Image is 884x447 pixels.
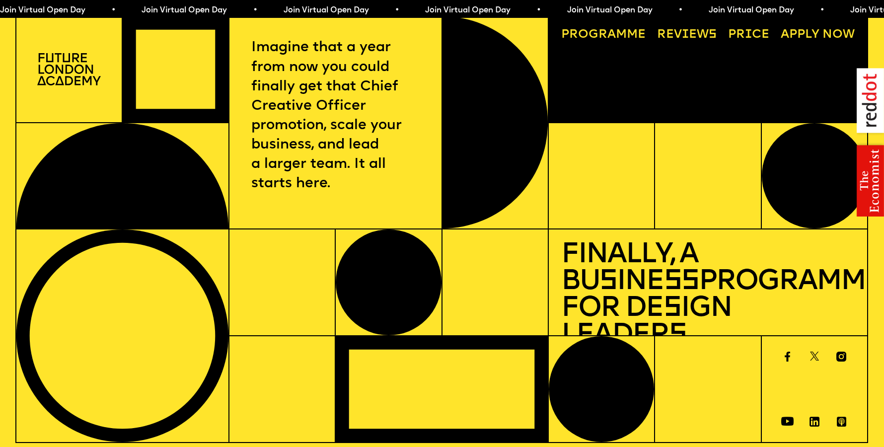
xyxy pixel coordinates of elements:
span: A [781,29,789,41]
span: s [663,295,681,323]
span: ss [664,268,699,296]
span: • [677,6,681,14]
span: s [669,321,686,350]
a: Programme [555,22,652,47]
span: • [252,6,256,14]
span: • [393,6,398,14]
a: Reviews [651,22,723,47]
p: Imagine that a year from now you could finally get that Chief Creative Officer promotion, scale y... [251,38,419,194]
a: Price [722,22,776,47]
span: • [110,6,114,14]
h1: Finally, a Bu ine Programme for De ign Leader [561,242,855,349]
span: • [535,6,539,14]
span: a [607,29,616,41]
span: s [599,268,617,296]
a: Apply now [775,22,861,47]
span: • [818,6,823,14]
